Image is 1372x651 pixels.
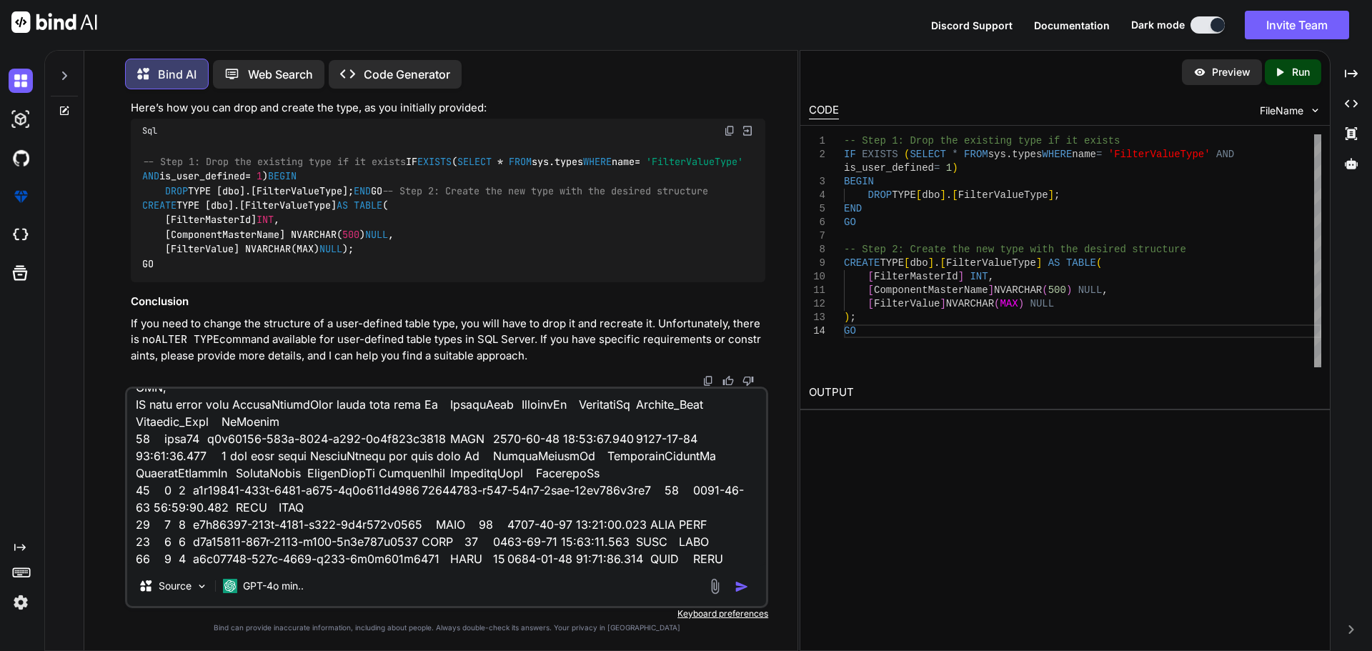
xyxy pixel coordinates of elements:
span: ComponentMasterName [874,284,988,296]
div: 3 [809,175,825,189]
span: SELECT [910,149,945,160]
span: AND [142,170,159,183]
span: [ [915,189,921,201]
img: copy [724,125,735,136]
span: -- Step 2: Create the new type with the desired structure [382,184,708,197]
span: 'FilterValueType' [646,155,743,168]
p: Code Generator [364,66,450,83]
span: 500 [342,228,359,241]
span: name [1072,149,1096,160]
img: githubDark [9,146,33,170]
span: ] [1036,257,1042,269]
span: Sql [142,125,157,136]
span: FilterValueType [958,189,1048,201]
div: 4 [809,189,825,202]
code: ALTER TYPE [155,332,219,347]
span: BEGIN [268,170,297,183]
span: . [946,189,952,201]
button: Discord Support [931,18,1013,33]
span: ; [850,312,855,323]
span: ] [928,257,933,269]
textarea: L ipsu do sita consectet Adipis ELITSEDDO [eiu].[TempOrinciDidunt] @UtlaborEeTdolOr MAGNAALI(569)... [127,389,766,566]
span: NULL [365,228,388,241]
img: premium [9,184,33,209]
span: [ [940,257,945,269]
p: GPT-4o min.. [243,579,304,593]
span: 500 [1048,284,1065,296]
img: copy [702,375,714,387]
img: Bind AI [11,11,97,33]
span: -- Step 1: Drop the existing type if it exists [143,155,406,168]
span: DROP [165,184,188,197]
div: 7 [809,229,825,243]
span: AS [337,199,348,212]
span: ructure [1144,244,1186,255]
h2: OUTPUT [800,376,1330,409]
span: GO [844,217,856,228]
span: [ [904,257,910,269]
span: TYPE [892,189,916,201]
span: = [245,170,251,183]
span: sys [988,149,1005,160]
span: = [635,155,640,168]
span: TABLE [354,199,382,212]
span: ] [1048,189,1053,201]
span: [ [868,298,873,309]
span: , [1102,284,1108,296]
span: BEGIN [844,176,874,187]
span: ) [844,312,850,323]
span: Dark mode [1131,18,1185,32]
span: INT [970,271,988,282]
span: -- Step 1: Drop the existing type if it exists [844,135,1120,146]
span: TYPE [880,257,904,269]
span: ] [940,298,945,309]
div: 13 [809,311,825,324]
span: WHERE [1042,149,1072,160]
span: dbo [910,257,928,269]
div: 2 [809,148,825,161]
img: attachment [707,578,723,595]
span: -- Step 2: Create the new type with the desired st [844,244,1144,255]
span: EXISTS [862,149,898,160]
span: [ [868,284,873,296]
img: Open in Browser [741,124,754,137]
img: GPT-4o mini [223,579,237,593]
p: Keyboard preferences [125,608,768,620]
span: . [934,257,940,269]
span: FROM [964,149,988,160]
code: IF ( sys.types name is_user_defined ) TYPE [dbo].[FilterValueType]; GO TYPE [dbo].[FilterValueTyp... [142,154,749,271]
span: CREATE [844,257,880,269]
div: 1 [809,134,825,148]
span: CREATE [142,199,177,212]
span: types [1012,149,1042,160]
span: 1 [257,170,262,183]
img: settings [9,590,33,615]
div: 14 [809,324,825,338]
span: ( [994,298,1000,309]
span: NVARCHAR [994,284,1042,296]
span: FilterValueType [946,257,1036,269]
img: darkAi-studio [9,107,33,131]
img: icon [735,580,749,594]
span: AS [1048,257,1060,269]
div: 5 [809,202,825,216]
span: ( [1042,284,1048,296]
span: FROM [509,155,532,168]
span: NVARCHAR [945,298,993,309]
span: 1 [945,162,951,174]
span: ] [940,189,945,201]
span: = [1096,149,1102,160]
span: Discord Support [931,19,1013,31]
span: TABLE [1066,257,1096,269]
p: Run [1292,65,1310,79]
p: Bind AI [158,66,197,83]
p: Preview [1212,65,1251,79]
button: Documentation [1034,18,1110,33]
img: chevron down [1309,104,1321,116]
span: ) [1018,298,1023,309]
div: 10 [809,270,825,284]
div: 6 [809,216,825,229]
span: EXISTS [417,155,452,168]
span: ) [1066,284,1072,296]
img: like [722,375,734,387]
